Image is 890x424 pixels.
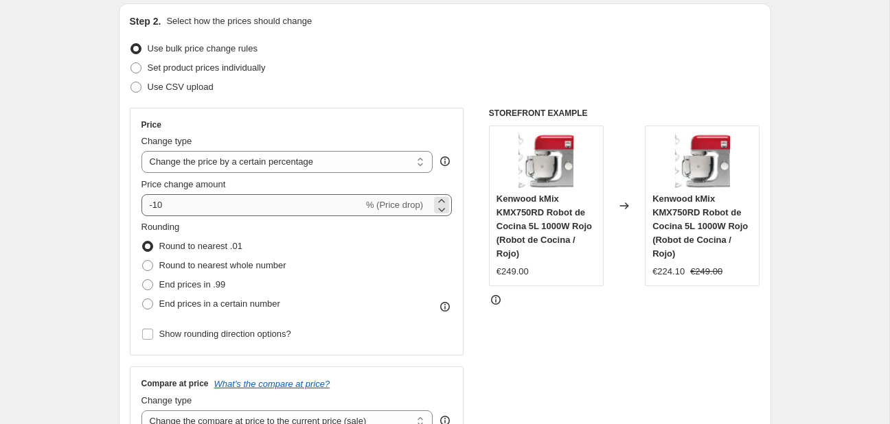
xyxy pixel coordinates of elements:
[366,200,423,210] span: % (Price drop)
[159,260,286,270] span: Round to nearest whole number
[497,193,592,259] span: Kenwood kMix KMX750RD Robot de Cocina 5L 1000W Rojo (Robot de Cocina / Rojo)
[489,108,760,119] h6: STOREFRONT EXAMPLE
[148,82,214,92] span: Use CSV upload
[497,265,529,279] div: €249.00
[130,14,161,28] h2: Step 2.
[141,222,180,232] span: Rounding
[652,193,748,259] span: Kenwood kMix KMX750RD Robot de Cocina 5L 1000W Rojo (Robot de Cocina / Rojo)
[652,265,685,279] div: €224.10
[438,154,452,168] div: help
[159,241,242,251] span: Round to nearest .01
[690,265,722,279] strike: €249.00
[141,378,209,389] h3: Compare at price
[141,179,226,189] span: Price change amount
[166,14,312,28] p: Select how the prices should change
[141,119,161,130] h3: Price
[141,136,192,146] span: Change type
[148,43,258,54] span: Use bulk price change rules
[518,133,573,188] img: 816Aoy4HyIL._AC_SL1500_80x.jpg
[148,62,266,73] span: Set product prices individually
[159,329,291,339] span: Show rounding direction options?
[214,379,330,389] button: What's the compare at price?
[159,279,226,290] span: End prices in .99
[141,194,363,216] input: -15
[141,395,192,405] span: Change type
[159,298,280,309] span: End prices in a certain number
[675,133,730,188] img: 816Aoy4HyIL._AC_SL1500_80x.jpg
